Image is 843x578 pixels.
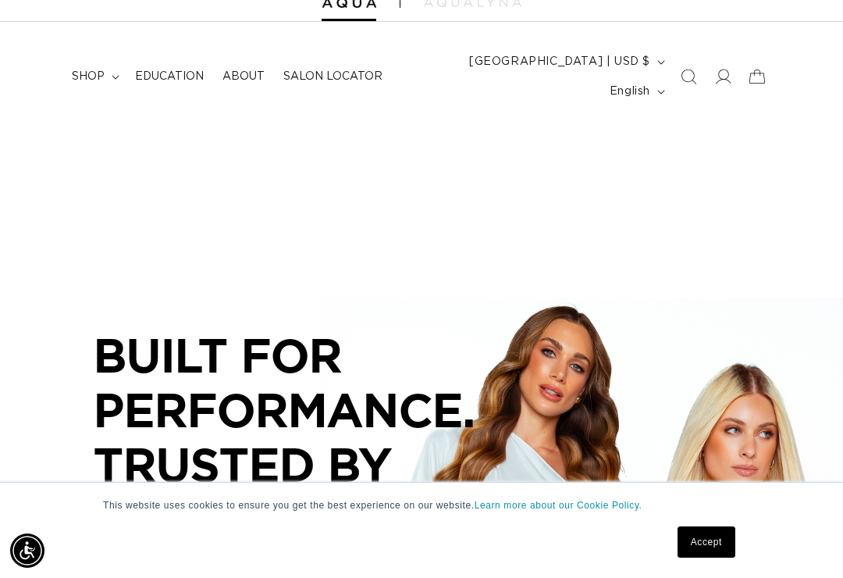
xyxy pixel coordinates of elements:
button: English [600,77,671,106]
a: Salon Locator [274,60,392,93]
a: Learn more about our Cookie Policy. [475,500,642,511]
span: shop [72,70,105,84]
span: About [222,70,265,84]
p: This website uses cookies to ensure you get the best experience on our website. [103,498,740,512]
summary: shop [62,60,126,93]
div: Accessibility Menu [10,533,44,568]
span: English [610,84,650,100]
a: Education [126,60,213,93]
a: About [213,60,274,93]
p: BUILT FOR PERFORMANCE. TRUSTED BY PROFESSIONALS. [94,328,562,545]
span: Education [135,70,204,84]
a: Accept [678,526,735,558]
button: [GEOGRAPHIC_DATA] | USD $ [460,47,671,77]
span: [GEOGRAPHIC_DATA] | USD $ [469,54,650,70]
iframe: Chat Widget [765,503,843,578]
span: Salon Locator [283,70,382,84]
summary: Search [671,59,706,94]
